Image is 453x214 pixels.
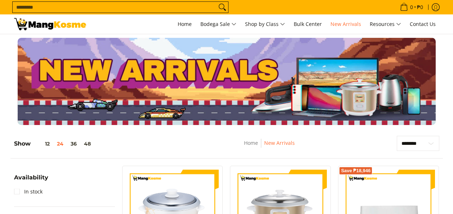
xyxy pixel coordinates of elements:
[245,20,285,29] span: Shop by Class
[398,3,425,11] span: •
[93,14,439,34] nav: Main Menu
[14,18,86,30] img: New Arrivals: Fresh Release from The Premium Brands l Mang Kosme
[244,139,258,146] a: Home
[14,186,43,197] a: In stock
[174,14,195,34] a: Home
[53,141,67,147] button: 24
[370,20,401,29] span: Resources
[67,141,80,147] button: 36
[14,175,48,186] summary: Open
[196,139,343,155] nav: Breadcrumbs
[178,21,192,27] span: Home
[14,175,48,180] span: Availability
[14,140,94,147] h5: Show
[416,5,424,10] span: ₱0
[217,2,228,13] button: Search
[406,14,439,34] a: Contact Us
[366,14,405,34] a: Resources
[294,21,322,27] span: Bulk Center
[200,20,236,29] span: Bodega Sale
[264,139,295,146] a: New Arrivals
[197,14,240,34] a: Bodega Sale
[330,21,361,27] span: New Arrivals
[341,169,370,173] span: Save ₱18,946
[31,141,53,147] button: 12
[327,14,365,34] a: New Arrivals
[241,14,289,34] a: Shop by Class
[409,5,414,10] span: 0
[410,21,436,27] span: Contact Us
[290,14,325,34] a: Bulk Center
[80,141,94,147] button: 48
